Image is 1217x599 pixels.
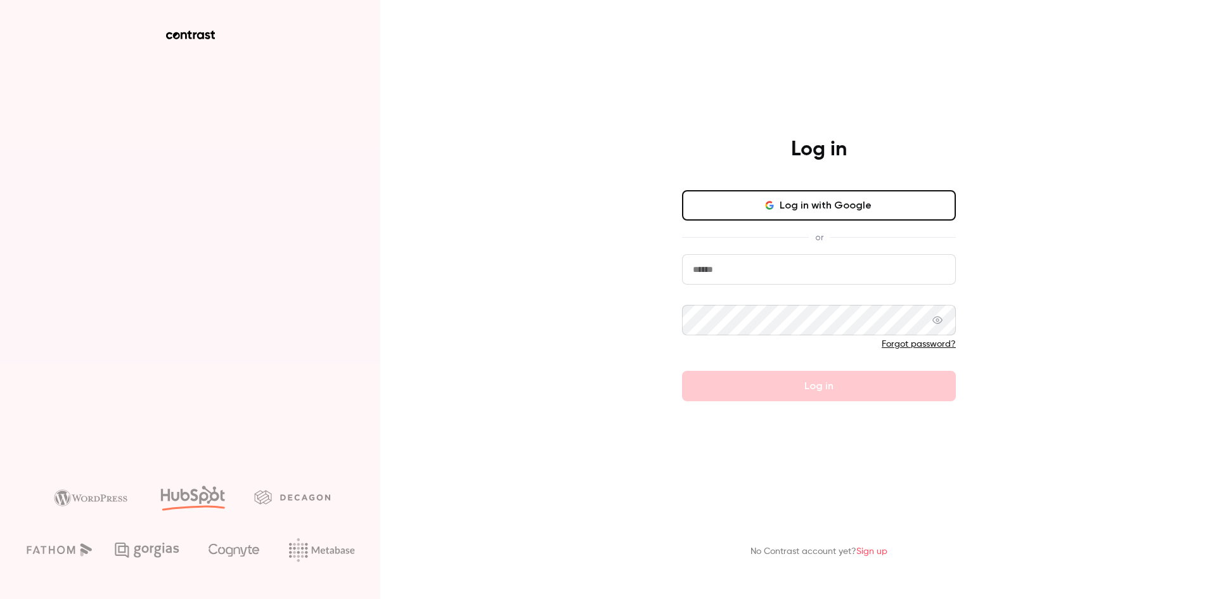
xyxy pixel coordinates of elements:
[809,231,830,244] span: or
[750,545,887,558] p: No Contrast account yet?
[882,340,956,349] a: Forgot password?
[682,190,956,221] button: Log in with Google
[791,137,847,162] h4: Log in
[856,547,887,556] a: Sign up
[254,490,330,504] img: decagon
